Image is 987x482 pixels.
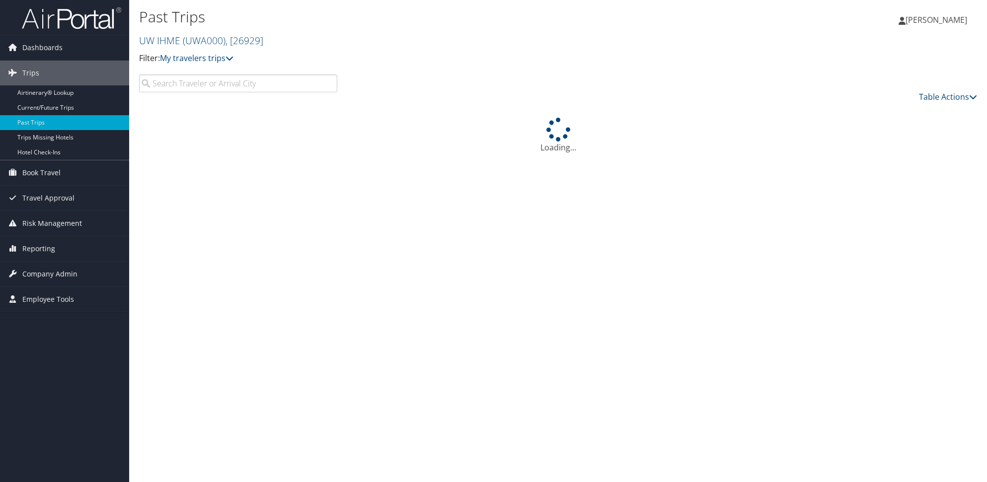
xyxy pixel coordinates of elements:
[22,186,75,210] span: Travel Approval
[139,74,337,92] input: Search Traveler or Arrival City
[139,118,977,153] div: Loading...
[22,35,63,60] span: Dashboards
[22,236,55,261] span: Reporting
[906,14,967,25] span: [PERSON_NAME]
[22,61,39,85] span: Trips
[139,34,263,47] a: UW IHME
[22,211,82,236] span: Risk Management
[160,53,233,64] a: My travelers trips
[22,287,74,312] span: Employee Tools
[22,262,77,286] span: Company Admin
[139,52,698,65] p: Filter:
[139,6,698,27] h1: Past Trips
[919,91,977,102] a: Table Actions
[22,160,61,185] span: Book Travel
[899,5,977,35] a: [PERSON_NAME]
[183,34,226,47] span: ( UWA000 )
[226,34,263,47] span: , [ 26929 ]
[22,6,121,30] img: airportal-logo.png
